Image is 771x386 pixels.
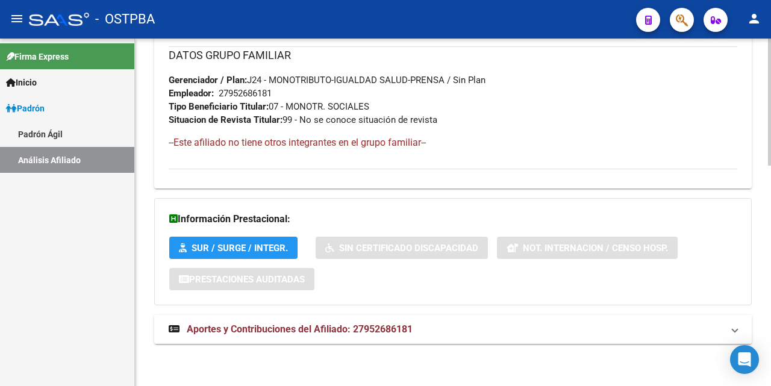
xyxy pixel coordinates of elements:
[192,243,288,254] span: SUR / SURGE / INTEGR.
[497,237,678,259] button: Not. Internacion / Censo Hosp.
[316,237,488,259] button: Sin Certificado Discapacidad
[154,315,752,344] mat-expansion-panel-header: Aportes y Contribuciones del Afiliado: 27952686181
[169,75,485,86] span: J24 - MONOTRIBUTO-IGUALDAD SALUD-PRENSA / Sin Plan
[730,345,759,374] div: Open Intercom Messenger
[6,102,45,115] span: Padrón
[6,76,37,89] span: Inicio
[169,101,369,112] span: 07 - MONOTR. SOCIALES
[339,243,478,254] span: Sin Certificado Discapacidad
[189,274,305,285] span: Prestaciones Auditadas
[169,47,737,64] h3: DATOS GRUPO FAMILIAR
[95,6,155,33] span: - OSTPBA
[169,136,737,149] h4: --Este afiliado no tiene otros integrantes en el grupo familiar--
[187,323,413,335] span: Aportes y Contribuciones del Afiliado: 27952686181
[219,87,272,100] div: 27952686181
[169,268,314,290] button: Prestaciones Auditadas
[747,11,761,26] mat-icon: person
[169,101,269,112] strong: Tipo Beneficiario Titular:
[6,50,69,63] span: Firma Express
[169,114,282,125] strong: Situacion de Revista Titular:
[523,243,668,254] span: Not. Internacion / Censo Hosp.
[169,211,737,228] h3: Información Prestacional:
[169,114,437,125] span: 99 - No se conoce situación de revista
[10,11,24,26] mat-icon: menu
[169,237,298,259] button: SUR / SURGE / INTEGR.
[169,75,247,86] strong: Gerenciador / Plan:
[169,88,214,99] strong: Empleador:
